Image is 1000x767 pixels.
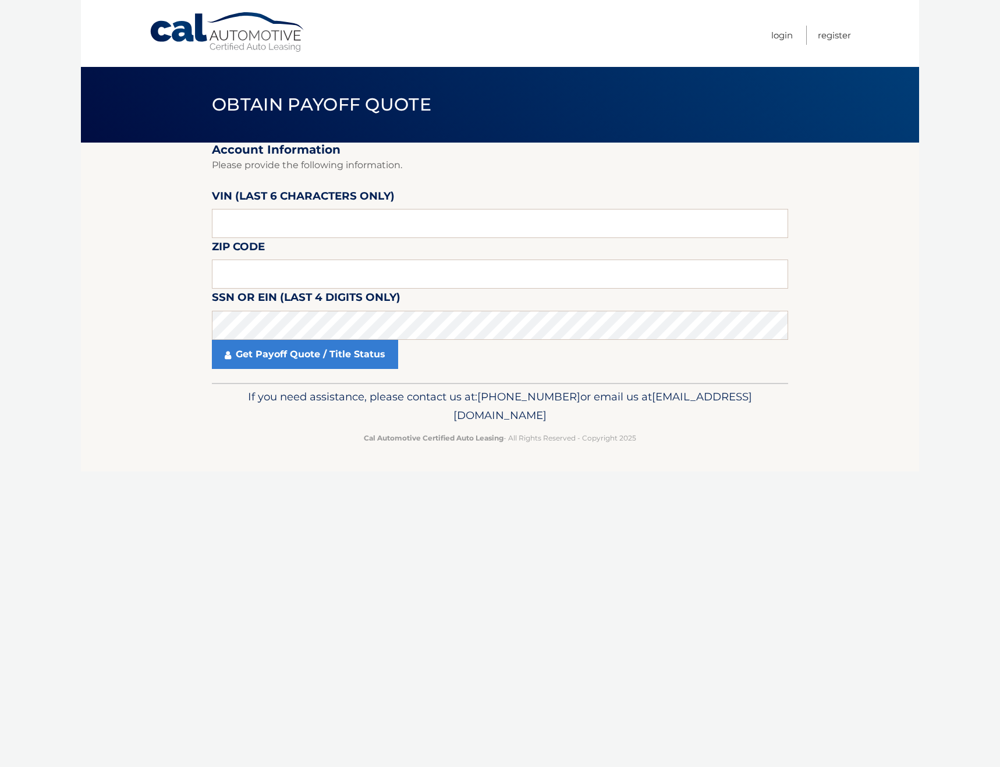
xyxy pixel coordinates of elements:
[149,12,306,53] a: Cal Automotive
[212,238,265,260] label: Zip Code
[212,143,788,157] h2: Account Information
[219,388,781,425] p: If you need assistance, please contact us at: or email us at
[219,432,781,444] p: - All Rights Reserved - Copyright 2025
[212,340,398,369] a: Get Payoff Quote / Title Status
[818,26,851,45] a: Register
[477,390,580,403] span: [PHONE_NUMBER]
[212,94,431,115] span: Obtain Payoff Quote
[212,157,788,173] p: Please provide the following information.
[364,434,503,442] strong: Cal Automotive Certified Auto Leasing
[771,26,793,45] a: Login
[212,187,395,209] label: VIN (last 6 characters only)
[212,289,400,310] label: SSN or EIN (last 4 digits only)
